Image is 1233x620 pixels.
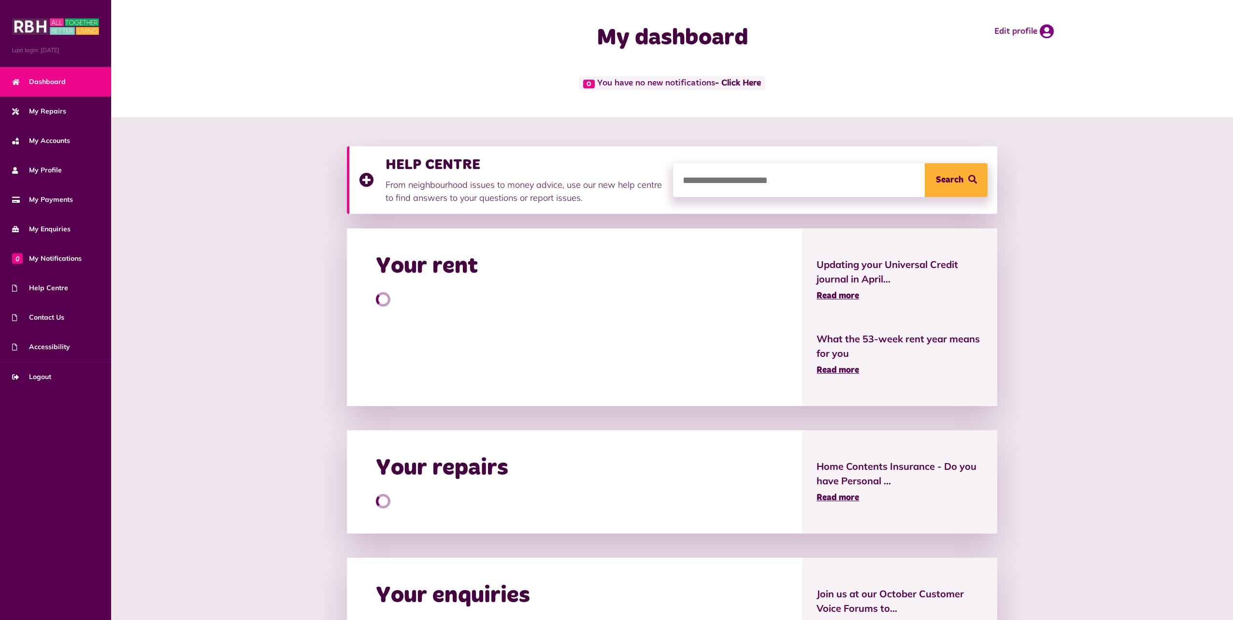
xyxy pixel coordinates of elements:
span: Contact Us [12,312,64,323]
h2: Your enquiries [376,582,530,610]
a: What the 53-week rent year means for you Read more [817,332,983,377]
img: MyRBH [12,17,99,36]
span: Logout [12,372,51,382]
span: Read more [817,366,859,375]
span: Accessibility [12,342,70,352]
span: Dashboard [12,77,66,87]
h3: HELP CENTRE [386,156,664,173]
span: My Profile [12,165,62,175]
span: My Notifications [12,254,82,264]
h2: Your repairs [376,454,508,482]
button: Search [925,163,988,197]
span: Search [936,163,963,197]
a: - Click Here [715,79,761,88]
h1: My dashboard [479,24,865,52]
span: 0 [583,80,595,88]
span: 0 [12,253,23,264]
a: Edit profile [994,24,1054,39]
span: Read more [817,493,859,502]
span: Read more [817,292,859,300]
span: My Repairs [12,106,66,116]
a: Updating your Universal Credit journal in April... Read more [817,257,983,303]
span: What the 53-week rent year means for you [817,332,983,361]
span: Help Centre [12,283,68,293]
span: You have no new notifications [579,76,765,90]
span: My Payments [12,195,73,205]
h2: Your rent [376,253,478,281]
span: Last login: [DATE] [12,46,99,55]
p: From neighbourhood issues to money advice, use our new help centre to find answers to your questi... [386,178,664,204]
a: Home Contents Insurance - Do you have Personal ... Read more [817,459,983,505]
span: My Enquiries [12,224,71,234]
span: Join us at our October Customer Voice Forums to... [817,587,983,616]
span: Home Contents Insurance - Do you have Personal ... [817,459,983,488]
span: My Accounts [12,136,70,146]
span: Updating your Universal Credit journal in April... [817,257,983,286]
